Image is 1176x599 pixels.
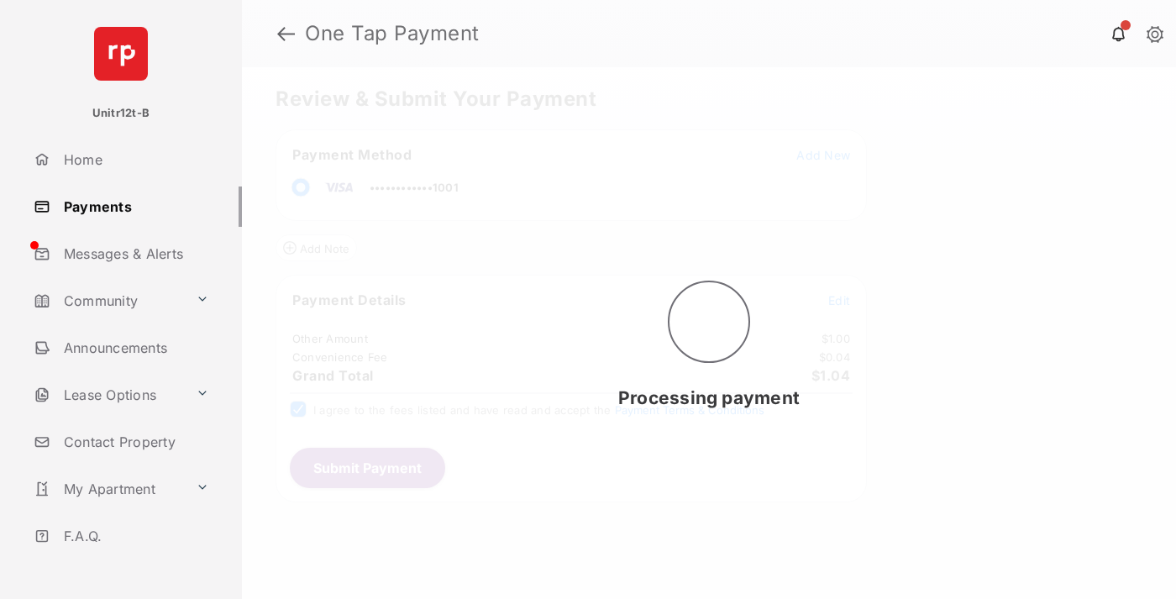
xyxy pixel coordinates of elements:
[27,469,189,509] a: My Apartment
[27,328,242,368] a: Announcements
[305,24,480,44] strong: One Tap Payment
[618,387,800,408] span: Processing payment
[27,375,189,415] a: Lease Options
[27,139,242,180] a: Home
[94,27,148,81] img: svg+xml;base64,PHN2ZyB4bWxucz0iaHR0cDovL3d3dy53My5vcmcvMjAwMC9zdmciIHdpZHRoPSI2NCIgaGVpZ2h0PSI2NC...
[27,422,242,462] a: Contact Property
[27,234,242,274] a: Messages & Alerts
[27,516,242,556] a: F.A.Q.
[92,105,150,122] p: Unitr12t-B
[27,187,242,227] a: Payments
[27,281,189,321] a: Community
